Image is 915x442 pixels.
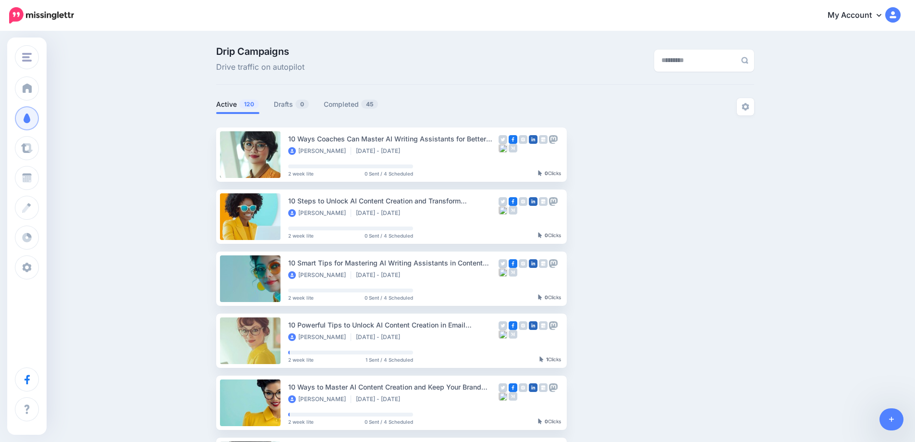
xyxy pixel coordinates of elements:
div: Clicks [539,357,561,363]
span: 2 week lite [288,233,314,238]
img: facebook-square.png [509,197,517,206]
img: instagram-grey-square.png [519,197,527,206]
img: mastodon-grey-square.png [549,135,558,144]
img: linkedin-square.png [529,197,537,206]
b: 0 [545,294,548,300]
img: linkedin-square.png [529,135,537,144]
img: linkedin-square.png [529,383,537,392]
img: instagram-grey-square.png [519,135,527,144]
div: Clicks [538,419,561,425]
img: instagram-grey-square.png [519,259,527,268]
img: Missinglettr [9,7,74,24]
img: mastodon-grey-square.png [549,321,558,330]
b: 0 [545,232,548,238]
div: Clicks [538,171,561,177]
span: 0 Sent / 4 Scheduled [365,419,413,424]
li: [DATE] - [DATE] [356,209,405,217]
img: twitter-grey-square.png [499,383,507,392]
img: search-grey-6.png [741,57,748,64]
img: mastodon-grey-square.png [549,259,558,268]
img: google_business-grey-square.png [539,383,548,392]
a: Drafts0 [274,99,309,110]
div: Clicks [538,233,561,239]
img: facebook-square.png [509,383,517,392]
img: bluesky-grey-square.png [499,206,507,215]
img: bluesky-grey-square.png [499,144,507,152]
span: 120 [239,100,259,109]
li: [PERSON_NAME] [288,395,351,403]
img: pointer-grey-darker.png [538,170,542,176]
li: [PERSON_NAME] [288,271,351,279]
img: twitter-grey-square.png [499,259,507,268]
li: [DATE] - [DATE] [356,395,405,403]
span: 45 [361,100,378,109]
img: bluesky-grey-square.png [499,330,507,339]
div: 10 Ways Coaches Can Master AI Writing Assistants for Better Content [288,133,499,144]
img: medium-grey-square.png [509,392,517,401]
div: 10 Ways to Master AI Content Creation and Keep Your Brand Voice Authentic [288,381,499,392]
img: pointer-grey-darker.png [539,356,544,362]
li: [DATE] - [DATE] [356,333,405,341]
img: pointer-grey-darker.png [538,294,542,300]
li: [PERSON_NAME] [288,333,351,341]
li: [PERSON_NAME] [288,147,351,155]
img: menu.png [22,53,32,62]
span: 1 Sent / 4 Scheduled [366,357,413,362]
img: facebook-square.png [509,259,517,268]
div: Clicks [538,295,561,301]
span: 2 week lite [288,295,314,300]
img: google_business-grey-square.png [539,135,548,144]
span: Drive traffic on autopilot [216,61,305,74]
span: 0 Sent / 4 Scheduled [365,233,413,238]
img: medium-grey-square.png [509,268,517,277]
img: bluesky-grey-square.png [499,268,507,277]
li: [DATE] - [DATE] [356,147,405,155]
span: 2 week lite [288,171,314,176]
div: 10 Steps to Unlock AI Content Creation and Transform Communication [288,195,499,206]
img: twitter-grey-square.png [499,321,507,330]
img: pointer-grey-darker.png [538,418,542,424]
span: 0 Sent / 4 Scheduled [365,171,413,176]
img: instagram-grey-square.png [519,383,527,392]
img: facebook-square.png [509,321,517,330]
div: 10 Powerful Tips to Unlock AI Content Creation in Email Marketing [288,319,499,330]
div: 10 Smart Tips for Mastering AI Writing Assistants in Content Creation [288,257,499,268]
img: google_business-grey-square.png [539,197,548,206]
a: Active120 [216,99,259,110]
img: bluesky-grey-square.png [499,392,507,401]
img: medium-grey-square.png [509,206,517,215]
img: twitter-grey-square.png [499,197,507,206]
li: [DATE] - [DATE] [356,271,405,279]
img: pointer-grey-darker.png [538,232,542,238]
b: 1 [546,356,548,362]
img: google_business-grey-square.png [539,259,548,268]
img: linkedin-square.png [529,321,537,330]
span: Drip Campaigns [216,47,305,56]
span: 2 week lite [288,357,314,362]
li: [PERSON_NAME] [288,209,351,217]
a: My Account [818,4,901,27]
img: medium-grey-square.png [509,144,517,152]
b: 0 [545,418,548,424]
img: instagram-grey-square.png [519,321,527,330]
img: settings-grey.png [742,103,749,111]
img: twitter-grey-square.png [499,135,507,144]
img: medium-grey-square.png [509,330,517,339]
img: mastodon-grey-square.png [549,383,558,392]
img: mastodon-grey-square.png [549,197,558,206]
img: google_business-grey-square.png [539,321,548,330]
a: Completed45 [324,99,378,110]
span: 2 week lite [288,419,314,424]
span: 0 Sent / 4 Scheduled [365,295,413,300]
img: linkedin-square.png [529,259,537,268]
b: 0 [545,170,548,176]
span: 0 [295,100,309,109]
img: facebook-square.png [509,135,517,144]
